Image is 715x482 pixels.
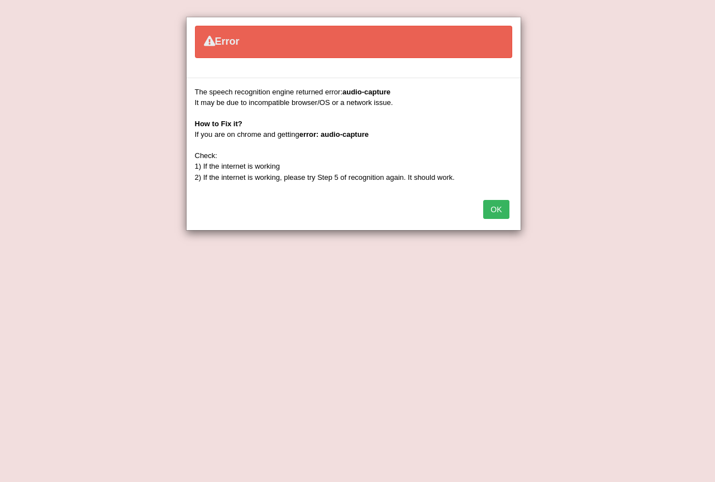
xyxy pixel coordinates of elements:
[195,26,512,58] div: Error
[342,88,390,96] b: audio-capture
[195,120,242,128] b: How to Fix it?
[299,130,369,139] b: error: audio-capture
[483,200,509,219] button: OK
[195,87,512,183] div: The speech recognition engine returned error: It may be due to incompatible browser/OS or a netwo...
